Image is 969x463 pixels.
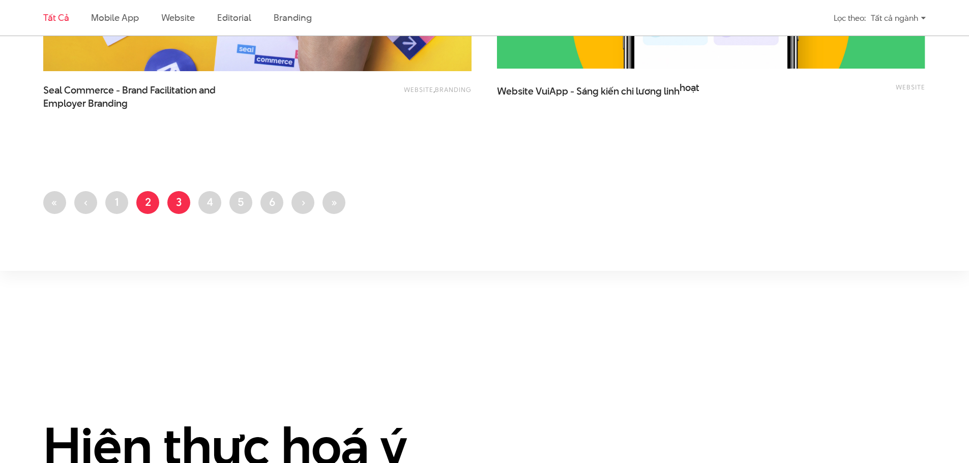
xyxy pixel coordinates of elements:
a: Website [404,85,433,94]
a: 3 [167,191,190,214]
span: « [51,194,58,209]
span: hoạt [680,81,699,95]
span: Website VuiApp - Sáng kiến chi lương linh [497,81,700,107]
a: Website VuiApp - Sáng kiến chi lương linhhoạt [497,81,700,107]
div: , [300,84,472,104]
a: Branding [435,85,472,94]
a: 1 [105,191,128,214]
div: Lọc theo: [834,9,866,27]
span: » [331,194,337,209]
span: › [301,194,305,209]
a: Branding [274,11,311,24]
a: Website [896,82,925,91]
span: Seal Commerce - Brand Facilitation and [43,84,247,109]
a: Seal Commerce - Brand Facilitation andEmployer Branding [43,84,247,109]
a: 6 [260,191,283,214]
a: 5 [229,191,252,214]
a: Mobile app [91,11,138,24]
a: Tất cả [43,11,69,24]
a: 4 [198,191,221,214]
span: ‹ [84,194,88,209]
div: Tất cả ngành [871,9,926,27]
a: Website [161,11,195,24]
span: Employer Branding [43,97,128,110]
a: Editorial [217,11,251,24]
